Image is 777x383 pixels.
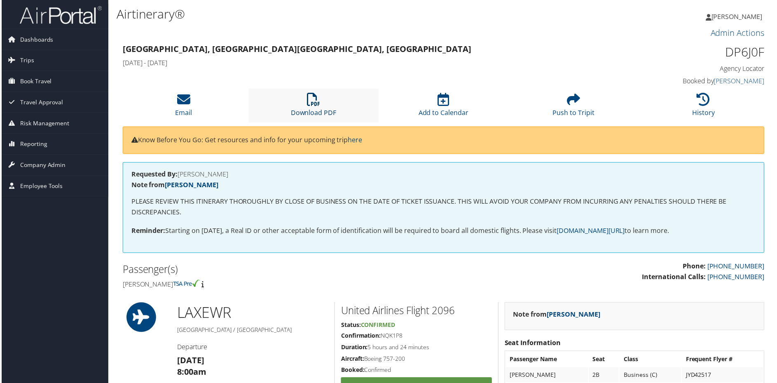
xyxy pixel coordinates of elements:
strong: Reminder: [130,227,164,236]
th: Passenger Name [506,353,589,368]
a: [PERSON_NAME] [164,181,218,190]
strong: International Calls: [643,273,707,282]
span: Travel Approval [19,92,62,113]
a: History [693,98,716,117]
a: here [348,136,362,145]
a: Push to Tripit [553,98,595,117]
h4: Departure [176,344,328,353]
th: Frequent Flyer # [683,353,765,368]
a: [DOMAIN_NAME][URL] [557,227,626,236]
h5: [GEOGRAPHIC_DATA] / [GEOGRAPHIC_DATA] [176,327,328,336]
a: Download PDF [290,98,336,117]
strong: Status: [341,322,360,330]
h1: Airtinerary® [115,5,553,23]
h4: Booked by [614,77,766,86]
h4: [PERSON_NAME] [122,281,438,290]
span: Trips [19,50,33,71]
p: PLEASE REVIEW THIS ITINERARY THOROUGHLY BY CLOSE OF BUSINESS ON THE DATE OF TICKET ISSUANCE. THIS... [130,197,757,218]
span: Risk Management [19,113,68,134]
img: airportal-logo.png [18,5,101,25]
strong: Seat Information [505,340,562,349]
strong: Note from [130,181,218,190]
a: [PHONE_NUMBER] [709,263,766,272]
h4: Agency Locator [614,64,766,73]
p: Know Before You Go: Get resources and info for your upcoming trip [130,136,757,146]
th: Class [620,353,682,368]
strong: [GEOGRAPHIC_DATA], [GEOGRAPHIC_DATA] [GEOGRAPHIC_DATA], [GEOGRAPHIC_DATA] [122,44,472,55]
strong: Note from [514,311,601,320]
strong: Confirmation: [341,333,381,341]
h2: Passenger(s) [122,263,438,277]
span: Dashboards [19,29,52,50]
strong: Booked: [341,367,364,375]
h1: LAX EWR [176,303,328,324]
a: Add to Calendar [419,98,469,117]
span: Company Admin [19,155,64,176]
h4: [PERSON_NAME] [130,172,757,178]
h5: NQK1P8 [341,333,492,341]
strong: Phone: [684,263,707,272]
h5: Confirmed [341,367,492,376]
a: [PERSON_NAME] [707,4,772,29]
span: Employee Tools [19,176,61,197]
strong: Duration: [341,345,367,352]
p: Starting on [DATE], a Real ID or other acceptable form of identification will be required to boar... [130,226,757,237]
strong: 8:00am [176,368,206,379]
img: tsa-precheck.png [172,281,199,288]
a: [PERSON_NAME] [715,77,766,86]
strong: Aircraft: [341,356,364,364]
a: [PHONE_NUMBER] [709,273,766,282]
h1: DP6J0F [614,44,766,61]
span: Book Travel [19,71,50,92]
a: Email [174,98,191,117]
strong: Requested By: [130,170,177,179]
span: Reporting [19,134,46,155]
h5: 5 hours and 24 minutes [341,345,492,353]
span: [PERSON_NAME] [713,12,764,21]
h4: [DATE] - [DATE] [122,59,602,68]
a: Admin Actions [712,27,766,38]
h2: United Airlines Flight 2096 [341,305,492,319]
strong: [DATE] [176,356,204,367]
a: [PERSON_NAME] [548,311,601,320]
th: Seat [590,353,620,368]
h5: Boeing 757-200 [341,356,492,364]
span: Confirmed [360,322,395,330]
